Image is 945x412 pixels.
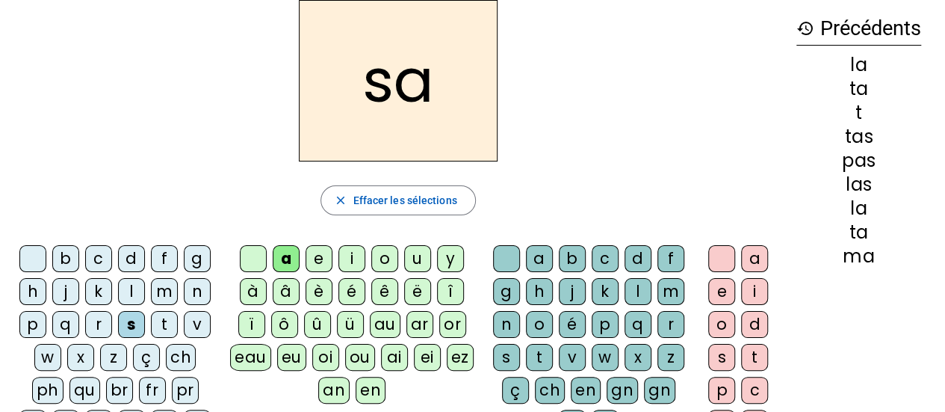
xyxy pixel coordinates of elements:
div: an [318,377,350,404]
div: q [52,311,79,338]
div: l [118,278,145,305]
div: tas [796,128,921,146]
div: p [592,311,619,338]
div: ei [414,344,441,371]
div: n [184,278,211,305]
div: g [493,278,520,305]
div: u [404,245,431,272]
div: p [19,311,46,338]
div: br [106,377,133,404]
div: r [657,311,684,338]
div: ë [404,278,431,305]
div: û [304,311,331,338]
div: i [338,245,365,272]
div: m [657,278,684,305]
div: n [493,311,520,338]
div: o [371,245,398,272]
div: d [741,311,768,338]
div: oi [312,344,339,371]
div: pr [172,377,199,404]
div: ç [133,344,160,371]
div: ou [345,344,375,371]
div: é [338,278,365,305]
div: en [356,377,385,404]
div: y [437,245,464,272]
div: ê [371,278,398,305]
div: f [151,245,178,272]
div: b [52,245,79,272]
div: ez [447,344,474,371]
div: f [657,245,684,272]
div: h [526,278,553,305]
h3: Précédents [796,12,921,46]
div: s [493,344,520,371]
button: Effacer les sélections [320,185,475,215]
div: é [559,311,586,338]
div: ch [535,377,565,404]
div: k [85,278,112,305]
div: t [526,344,553,371]
div: m [151,278,178,305]
div: w [34,344,61,371]
div: p [708,377,735,404]
div: z [657,344,684,371]
div: ar [406,311,433,338]
div: z [100,344,127,371]
div: â [273,278,300,305]
div: ï [238,311,265,338]
div: g [184,245,211,272]
div: d [118,245,145,272]
div: ai [381,344,408,371]
div: t [741,344,768,371]
div: c [592,245,619,272]
div: q [625,311,651,338]
div: t [796,104,921,122]
div: ta [796,80,921,98]
div: v [559,344,586,371]
div: e [306,245,332,272]
div: l [625,278,651,305]
div: v [184,311,211,338]
div: ta [796,224,921,242]
div: la [796,200,921,218]
div: a [273,245,300,272]
div: pas [796,152,921,170]
div: fr [139,377,166,404]
div: or [439,311,466,338]
div: x [67,344,94,371]
div: t [151,311,178,338]
div: ch [166,344,196,371]
div: ph [32,377,63,404]
div: î [437,278,464,305]
div: au [370,311,400,338]
div: a [526,245,553,272]
div: eau [230,344,271,371]
div: s [708,344,735,371]
div: ma [796,247,921,265]
div: s [118,311,145,338]
div: j [559,278,586,305]
div: la [796,56,921,74]
div: i [741,278,768,305]
div: qu [69,377,100,404]
div: o [708,311,735,338]
div: las [796,176,921,194]
div: a [741,245,768,272]
div: k [592,278,619,305]
div: ç [502,377,529,404]
div: è [306,278,332,305]
div: e [708,278,735,305]
div: d [625,245,651,272]
mat-icon: history [796,19,814,37]
div: j [52,278,79,305]
mat-icon: close [333,194,347,207]
div: o [526,311,553,338]
div: c [85,245,112,272]
div: x [625,344,651,371]
div: gn [644,377,675,404]
div: r [85,311,112,338]
div: gn [607,377,638,404]
div: en [571,377,601,404]
span: Effacer les sélections [353,191,456,209]
div: w [592,344,619,371]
